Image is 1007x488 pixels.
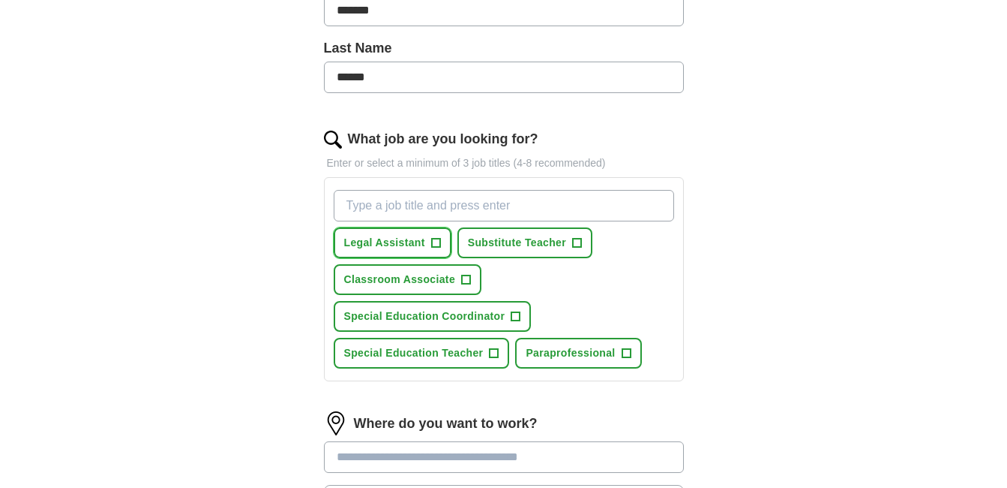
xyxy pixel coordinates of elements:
button: Paraprofessional [515,338,641,369]
button: Substitute Teacher [457,227,592,258]
button: Classroom Associate [334,264,482,295]
span: Paraprofessional [526,345,615,361]
button: Special Education Teacher [334,338,510,369]
span: Substitute Teacher [468,235,566,251]
button: Legal Assistant [334,227,451,258]
span: Legal Assistant [344,235,425,251]
label: What job are you looking for? [348,129,538,149]
span: Special Education Teacher [344,345,484,361]
input: Type a job title and press enter [334,190,674,221]
p: Enter or select a minimum of 3 job titles (4-8 recommended) [324,155,684,171]
label: Last Name [324,38,684,59]
span: Classroom Associate [344,272,456,288]
label: Where do you want to work? [354,414,538,434]
span: Special Education Coordinator [344,309,505,324]
img: location.png [324,411,348,435]
img: search.png [324,131,342,149]
button: Special Education Coordinator [334,301,532,332]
